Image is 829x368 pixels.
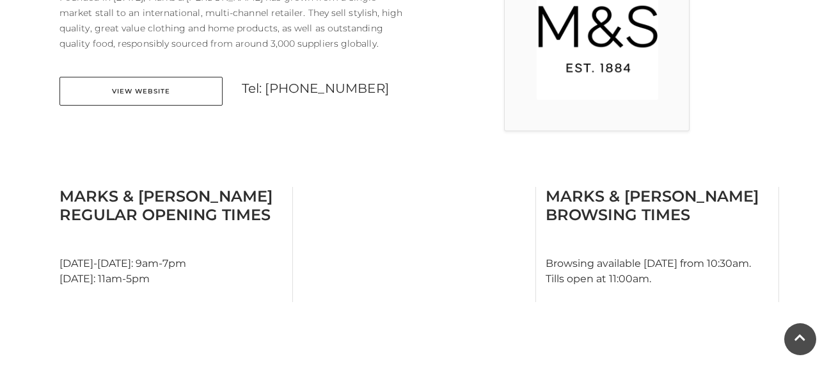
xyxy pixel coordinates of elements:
div: Browsing available [DATE] from 10:30am. Tills open at 11:00am. [536,187,779,302]
h3: Marks & [PERSON_NAME] Regular Opening Times [59,187,283,224]
div: [DATE]-[DATE]: 9am-7pm [DATE]: 11am-5pm [50,187,293,302]
a: Tel: [PHONE_NUMBER] [242,81,389,96]
h3: Marks & [PERSON_NAME] Browsing Times [546,187,769,224]
a: View Website [59,77,223,106]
